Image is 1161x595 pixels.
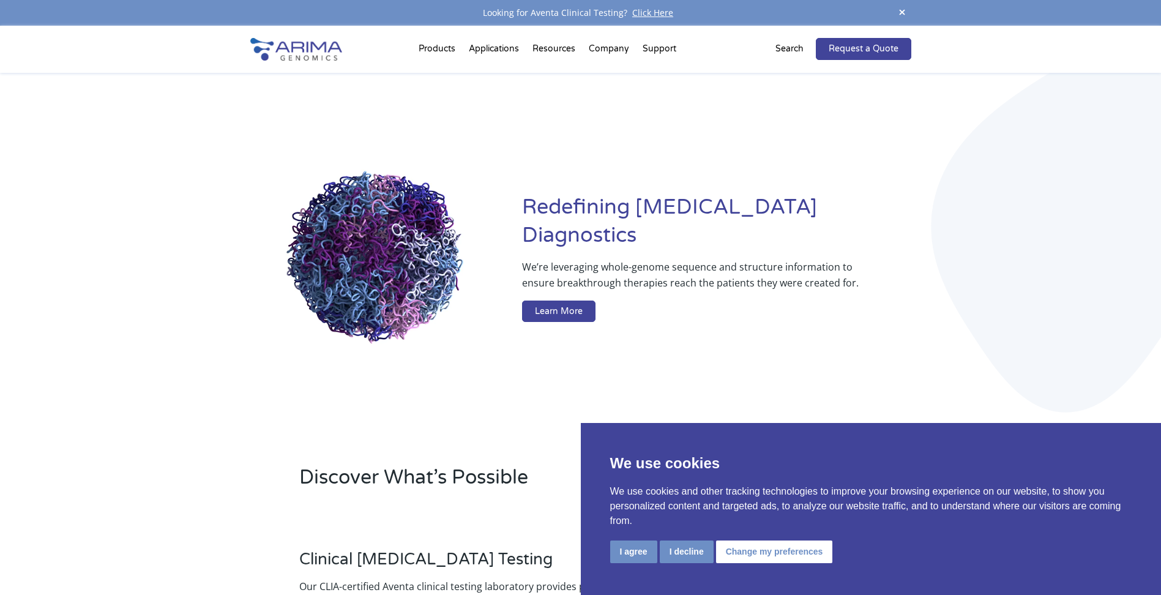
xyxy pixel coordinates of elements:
[627,7,678,18] a: Click Here
[250,5,911,21] div: Looking for Aventa Clinical Testing?
[522,259,862,301] p: We’re leveraging whole-genome sequence and structure information to ensure breakthrough therapies...
[299,464,737,501] h2: Discover What’s Possible
[816,38,911,60] a: Request a Quote
[522,301,595,323] a: Learn More
[610,452,1132,474] p: We use cookies
[299,550,632,578] h3: Clinical [MEDICAL_DATA] Testing
[610,484,1132,528] p: We use cookies and other tracking technologies to improve your browsing experience on our website...
[250,38,342,61] img: Arima-Genomics-logo
[660,541,714,563] button: I decline
[716,541,833,563] button: Change my preferences
[610,541,657,563] button: I agree
[522,193,911,259] h1: Redefining [MEDICAL_DATA] Diagnostics
[775,41,804,57] p: Search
